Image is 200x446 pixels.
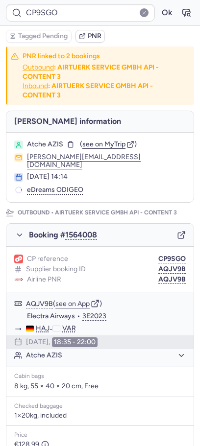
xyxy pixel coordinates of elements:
[27,186,83,194] span: eDreams ODIGEO
[27,312,186,321] div: •
[18,209,178,217] p: Outbound •
[26,300,53,308] button: AQJV9B
[14,275,23,284] figure: 3E airline logo
[26,351,186,360] button: Atche AZIS
[82,312,106,320] button: 3E2023
[14,312,23,321] figure: 3E airline logo
[18,32,68,40] span: Tagged Pending
[23,51,173,61] h4: PNR linked to 2 bookings
[26,265,86,273] span: Supplier booking ID
[23,63,159,81] b: : AIRTUERK SERVICE GMBH API - CONTENT 3
[26,337,98,347] div: [DATE],
[52,337,98,347] time: 18:35 - 22:00
[80,141,137,148] button: (see on MyTrip)
[14,382,186,391] p: 8 kg, 55 × 40 × 20 cm, Free
[54,209,178,217] span: AIRTUERK SERVICE GMBH API - CONTENT 3
[14,432,186,439] div: Price
[23,82,153,99] b: : AIRTUERK SERVICE GMBH API - CONTENT 3
[14,403,186,410] div: Checked baggage
[62,325,76,332] span: VAR
[27,312,75,321] span: Electra Airways
[6,4,155,22] input: PNR Reference
[75,30,105,43] button: PNR
[6,111,194,132] h4: [PERSON_NAME] information
[14,373,186,380] div: Cabin bags
[26,299,186,308] div: ( )
[23,82,48,90] button: Inbound
[36,325,50,332] span: HAJ
[27,276,61,283] span: Airline PNR
[14,412,67,420] span: 1×20kg, included
[27,141,63,148] span: Atche AZIS
[27,153,186,169] button: [PERSON_NAME][EMAIL_ADDRESS][DOMAIN_NAME]
[29,231,97,239] span: Booking #
[88,32,101,40] span: PNR
[82,140,125,148] span: see on MyTrip
[158,276,186,283] button: AQJV9B
[158,265,186,273] button: AQJV9B
[6,30,72,43] button: Tagged Pending
[26,325,186,333] div: -
[27,173,186,181] div: [DATE] 14:14
[65,231,97,239] button: 1564008
[14,255,23,263] figure: 1L airline logo
[159,5,175,21] button: Ok
[23,64,54,71] button: Outbound
[27,255,68,263] span: CP reference
[55,300,90,308] button: see on App
[158,255,186,263] button: CP9SGO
